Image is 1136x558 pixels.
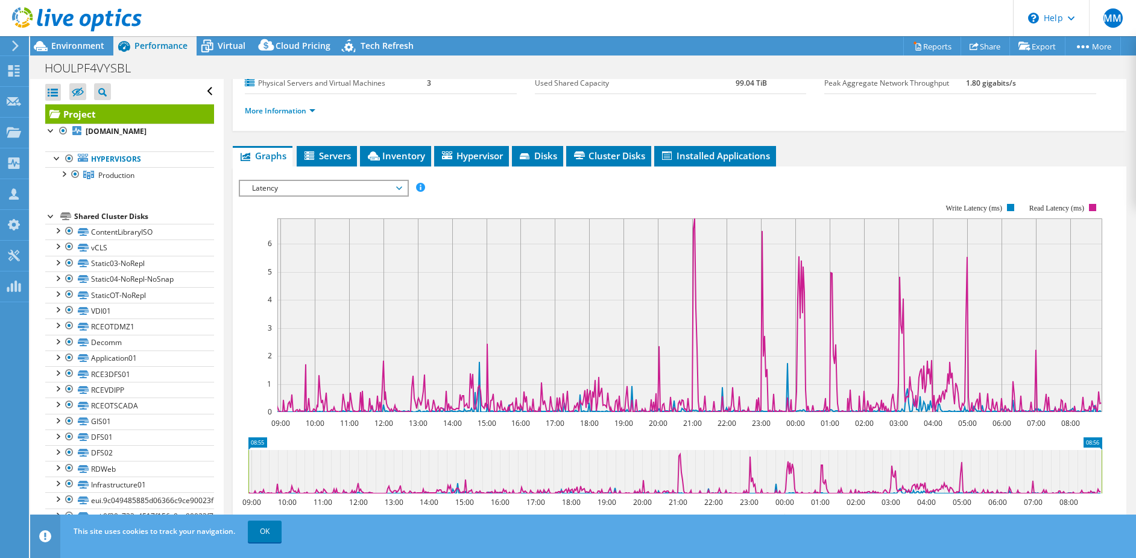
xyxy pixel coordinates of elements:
span: Hypervisor [440,150,503,162]
a: DFS02 [45,445,214,461]
text: 3 [268,323,272,333]
text: 08:00 [1061,418,1079,428]
text: 02:00 [854,418,873,428]
a: RCE3DFS01 [45,366,214,382]
text: 18:00 [561,497,580,507]
text: 03:00 [881,497,900,507]
a: Infrastructure01 [45,477,214,492]
text: 21:00 [668,497,687,507]
span: Cloud Pricing [276,40,330,51]
span: Virtual [218,40,245,51]
text: 15:00 [455,497,473,507]
text: 00:00 [775,497,794,507]
text: 04:00 [917,497,935,507]
text: 09:00 [271,418,289,428]
b: [DOMAIN_NAME] [86,126,147,136]
span: This site uses cookies to track your navigation. [74,526,235,536]
text: 5 [268,267,272,277]
div: Shared Cluster Disks [74,209,214,224]
text: 07:00 [1023,497,1042,507]
span: Latency [246,181,401,195]
a: GIS01 [45,414,214,430]
a: StaticOT-NoRepl [45,287,214,303]
text: 15:00 [477,418,496,428]
text: 23:00 [739,497,758,507]
text: 16:00 [490,497,509,507]
text: 20:00 [648,418,667,428]
b: 1.80 gigabits/s [966,78,1016,88]
b: 99.04 TiB [736,78,767,88]
a: More Information [245,106,315,116]
a: Production [45,167,214,183]
text: 23:00 [751,418,770,428]
text: 13:00 [384,497,403,507]
text: 03:00 [889,418,907,428]
a: [DOMAIN_NAME] [45,124,214,139]
text: 00:00 [786,418,804,428]
span: Inventory [366,150,425,162]
span: Installed Applications [660,150,770,162]
a: Application01 [45,350,214,366]
span: Cluster Disks [572,150,645,162]
a: Hypervisors [45,151,214,167]
a: OK [248,521,282,542]
text: 19:00 [597,497,616,507]
text: 12:00 [374,418,393,428]
text: 12:00 [349,497,367,507]
span: Graphs [239,150,286,162]
a: Export [1009,37,1065,55]
a: Decomm [45,335,214,350]
text: 20:00 [633,497,651,507]
text: 10:00 [305,418,324,428]
text: 16:00 [511,418,529,428]
label: Peak Aggregate Network Throughput [824,77,966,89]
text: 14:00 [419,497,438,507]
a: Project [45,104,214,124]
a: eui.9c049485885d06366c9ce90023f722d7 [45,492,214,508]
text: 01:00 [820,418,839,428]
text: 19:00 [614,418,633,428]
span: MM [1103,8,1123,28]
text: 05:00 [952,497,971,507]
a: ContentLibraryISO [45,224,214,239]
a: RCEOTSCADA [45,398,214,413]
span: Servers [303,150,351,162]
text: 22:00 [704,497,722,507]
text: 06:00 [992,418,1011,428]
text: 09:00 [242,497,260,507]
text: 01:00 [810,497,829,507]
span: Tech Refresh [361,40,414,51]
text: 22:00 [717,418,736,428]
a: More [1065,37,1121,55]
text: 11:00 [339,418,358,428]
text: 17:00 [526,497,544,507]
text: Read Latency (ms) [1029,204,1084,212]
a: RDWeb [45,461,214,477]
b: 3 [427,78,431,88]
text: 08:00 [1059,497,1078,507]
text: 07:00 [1026,418,1045,428]
a: Static03-NoRepl [45,256,214,271]
text: 14:00 [443,418,461,428]
a: RCEVDIPP [45,382,214,398]
text: 0 [268,407,272,417]
text: Write Latency (ms) [945,204,1002,212]
h1: HOULPF4VYSBL [39,62,150,75]
text: 02:00 [846,497,865,507]
label: Physical Servers and Virtual Machines [245,77,427,89]
svg: \n [1028,13,1039,24]
a: Share [961,37,1010,55]
span: Performance [134,40,188,51]
text: 4 [268,294,272,305]
text: 13:00 [408,418,427,428]
a: Reports [903,37,961,55]
text: 10:00 [277,497,296,507]
a: DFS01 [45,430,214,445]
text: 11:00 [313,497,332,507]
text: 04:00 [923,418,942,428]
span: Environment [51,40,104,51]
text: 6 [268,238,272,249]
span: Production [98,170,134,180]
text: 05:00 [958,418,976,428]
span: Disks [518,150,557,162]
